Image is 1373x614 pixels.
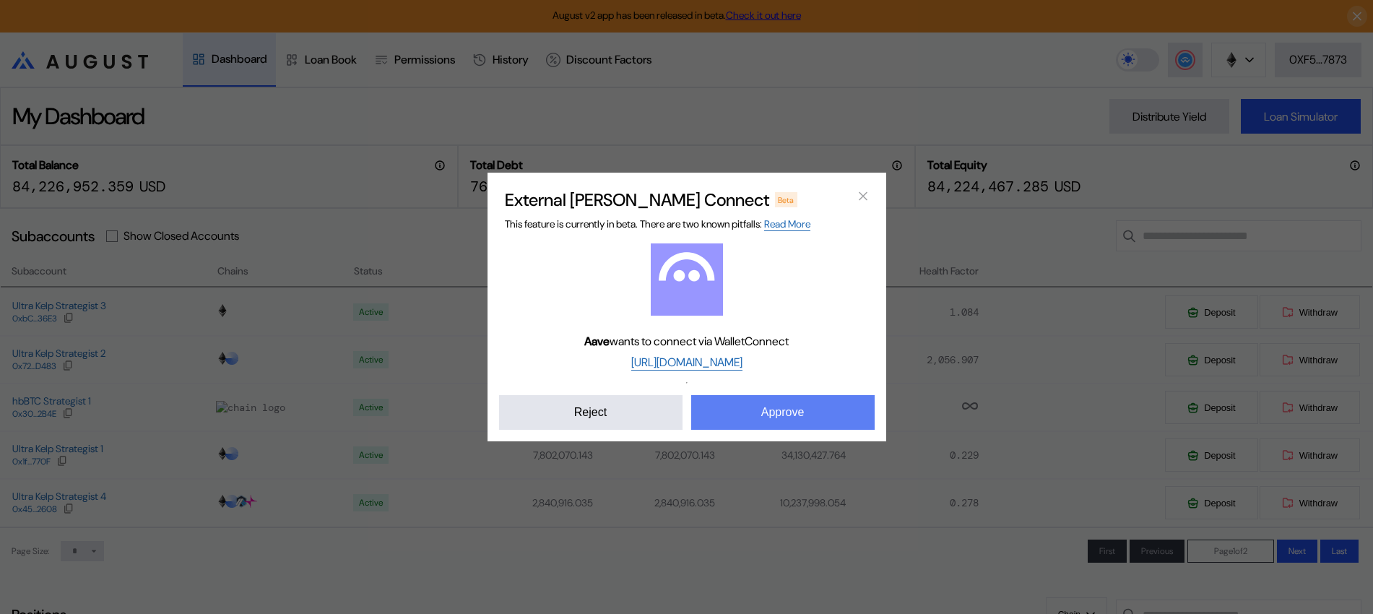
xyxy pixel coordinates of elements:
a: Read More [764,217,810,231]
h2: External [PERSON_NAME] Connect [505,189,769,211]
span: This feature is currently in beta. There are two known pitfalls: [505,217,810,231]
button: Reject [499,395,683,430]
img: Aave logo [651,243,723,316]
div: Beta [775,192,798,207]
button: close modal [852,184,875,207]
button: Approve [691,395,875,430]
span: wants to connect via WalletConnect [584,334,789,349]
b: Aave [584,334,610,349]
a: [URL][DOMAIN_NAME] [631,355,742,371]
